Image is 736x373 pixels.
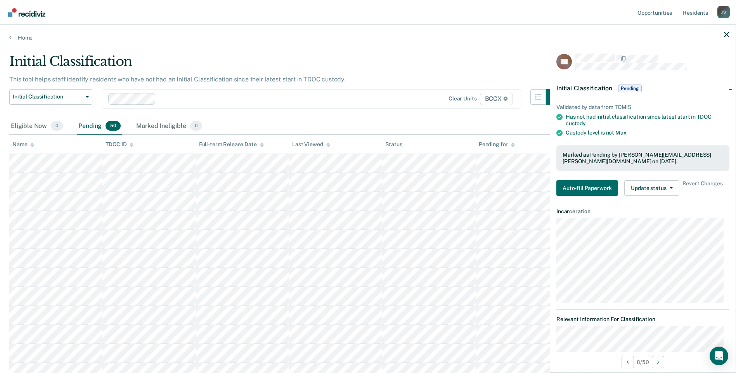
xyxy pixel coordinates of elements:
span: custody [566,120,586,126]
dt: Incarceration [556,208,729,215]
span: BCCX [480,93,513,105]
button: Next Opportunity [652,356,664,368]
div: J S [717,6,730,18]
button: Update status [624,180,679,196]
button: Auto-fill Paperwork [556,180,618,196]
span: Revert Changes [682,180,723,196]
div: Name [12,141,34,148]
dt: Relevant Information For Classification [556,316,729,323]
div: Open Intercom Messenger [710,347,728,365]
div: Initial ClassificationPending [550,76,736,101]
div: Last Viewed [292,141,330,148]
span: Pending [618,85,641,92]
div: Validated by data from TOMIS [556,104,729,111]
div: Marked as Pending by [PERSON_NAME][EMAIL_ADDRESS][PERSON_NAME][DOMAIN_NAME] on [DATE]. [563,152,723,165]
div: Marked Ineligible [135,118,204,135]
span: Max [615,130,627,136]
div: Eligible Now [9,118,64,135]
button: Profile dropdown button [717,6,730,18]
div: Pending for [479,141,515,148]
button: Previous Opportunity [622,356,634,368]
div: Custody level is not [566,130,729,136]
div: Full-term Release Date [199,141,264,148]
div: Has not had initial classification since latest start in TDOC [566,114,729,127]
img: Recidiviz [8,8,45,17]
span: 0 [51,121,63,131]
div: TDOC ID [106,141,133,148]
div: Pending [77,118,122,135]
a: Navigate to form link [556,180,621,196]
a: Home [9,34,727,41]
span: 50 [106,121,121,131]
p: This tool helps staff identify residents who have not had an Initial Classification since their l... [9,76,346,83]
span: Initial Classification [556,85,612,92]
div: Status [385,141,402,148]
div: Initial Classification [9,54,561,76]
span: 0 [190,121,202,131]
span: Initial Classification [13,93,83,100]
div: 8 / 50 [550,352,736,372]
div: Clear units [449,95,477,102]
